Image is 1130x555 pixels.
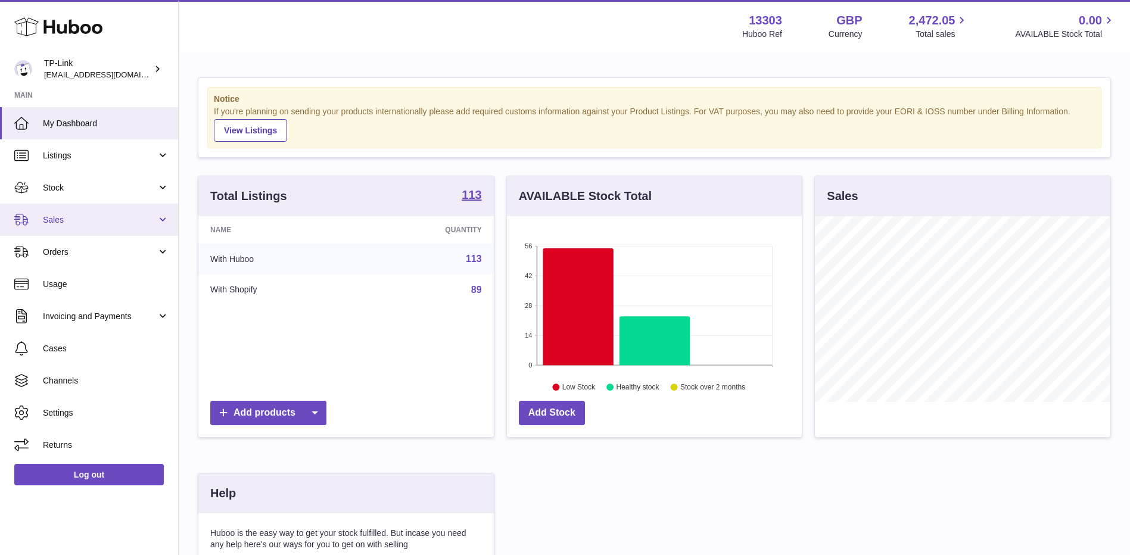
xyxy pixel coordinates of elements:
[1079,13,1102,29] span: 0.00
[14,60,32,78] img: gaby.chen@tp-link.com
[43,279,169,290] span: Usage
[214,93,1095,105] strong: Notice
[357,216,493,244] th: Quantity
[519,188,652,204] h3: AVAILABLE Stock Total
[210,188,287,204] h3: Total Listings
[210,528,482,550] p: Huboo is the easy way to get your stock fulfilled. But incase you need any help here's our ways f...
[43,343,169,354] span: Cases
[43,439,169,451] span: Returns
[44,70,175,79] span: [EMAIL_ADDRESS][DOMAIN_NAME]
[14,464,164,485] a: Log out
[525,302,532,309] text: 28
[471,285,482,295] a: 89
[836,13,862,29] strong: GBP
[198,244,357,275] td: With Huboo
[43,311,157,322] span: Invoicing and Payments
[462,189,481,201] strong: 113
[43,118,169,129] span: My Dashboard
[43,375,169,386] span: Channels
[909,13,955,29] span: 2,472.05
[525,332,532,339] text: 14
[43,150,157,161] span: Listings
[827,188,858,204] h3: Sales
[519,401,585,425] a: Add Stock
[916,29,969,40] span: Total sales
[214,119,287,142] a: View Listings
[462,189,481,203] a: 113
[43,214,157,226] span: Sales
[210,485,236,501] h3: Help
[1015,29,1116,40] span: AVAILABLE Stock Total
[829,29,863,40] div: Currency
[528,361,532,369] text: 0
[616,383,659,391] text: Healthy stock
[749,13,782,29] strong: 13303
[466,254,482,264] a: 113
[525,242,532,250] text: 56
[210,401,326,425] a: Add products
[680,383,745,391] text: Stock over 2 months
[214,106,1095,142] div: If you're planning on sending your products internationally please add required customs informati...
[43,407,169,419] span: Settings
[198,216,357,244] th: Name
[44,58,151,80] div: TP-Link
[1015,13,1116,40] a: 0.00 AVAILABLE Stock Total
[43,182,157,194] span: Stock
[43,247,157,258] span: Orders
[525,272,532,279] text: 42
[562,383,596,391] text: Low Stock
[909,13,969,40] a: 2,472.05 Total sales
[198,275,357,305] td: With Shopify
[742,29,782,40] div: Huboo Ref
